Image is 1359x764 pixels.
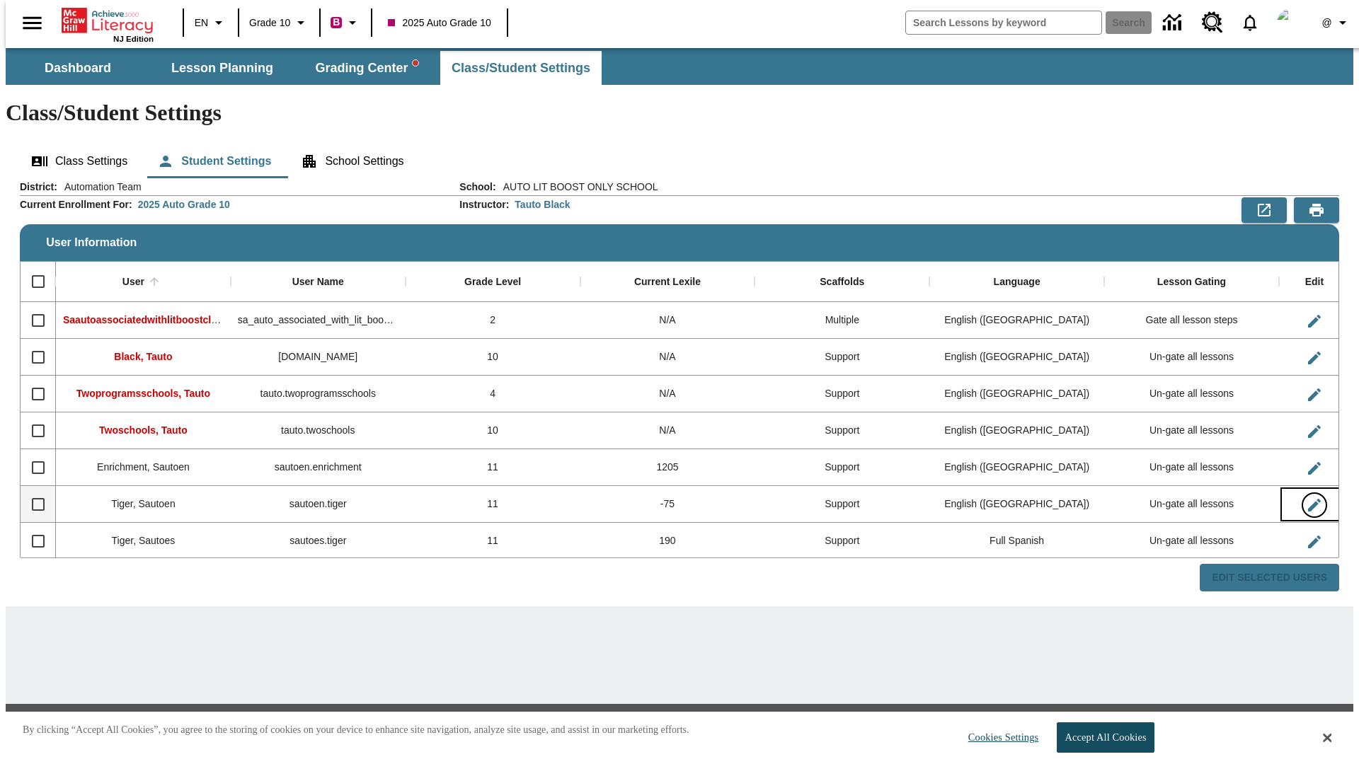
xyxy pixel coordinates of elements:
div: N/A [580,412,755,449]
div: sautoen.enrichment [231,449,406,486]
div: English (US) [929,376,1104,412]
span: B [333,13,340,31]
div: sa_auto_associated_with_lit_boost_classes [231,302,406,339]
div: -75 [580,486,755,523]
button: Export to CSV [1242,197,1287,223]
div: Un-gate all lessons [1104,376,1279,412]
div: English (US) [929,449,1104,486]
button: Dashboard [7,51,149,85]
span: Twoprogramsschools, Tauto [76,388,210,399]
div: English (US) [929,412,1104,449]
div: User Information [20,180,1339,592]
div: Full Spanish [929,523,1104,560]
span: 2025 Auto Grade 10 [388,16,491,30]
div: Support [755,376,929,412]
div: 11 [406,449,580,486]
svg: writing assistant alert [413,60,418,66]
span: Black, Tauto [114,351,172,362]
span: Class/Student Settings [452,60,590,76]
div: 10 [406,339,580,376]
div: tauto.twoprogramsschools [231,376,406,412]
button: Lesson Planning [151,51,293,85]
h2: Current Enrollment For : [20,199,132,211]
span: User Information [46,236,137,249]
div: User [122,276,144,289]
div: Support [755,523,929,560]
div: sautoes.tiger [231,523,406,560]
div: 190 [580,523,755,560]
button: Student Settings [146,144,282,178]
div: Multiple [755,302,929,339]
div: Current Lexile [634,276,701,289]
button: Edit User [1300,307,1329,335]
span: NJ Edition [113,35,154,43]
span: Dashboard [45,60,111,76]
div: Un-gate all lessons [1104,523,1279,560]
div: Scaffolds [820,276,864,289]
button: School Settings [289,144,415,178]
span: EN [195,16,208,30]
div: N/A [580,339,755,376]
a: Resource Center, Will open in new tab [1193,4,1232,42]
button: Boost Class color is violet red. Change class color [325,10,367,35]
div: English (US) [929,486,1104,523]
div: Support [755,339,929,376]
div: Un-gate all lessons [1104,412,1279,449]
div: Un-gate all lessons [1104,339,1279,376]
div: Un-gate all lessons [1104,486,1279,523]
div: User Name [292,276,344,289]
div: SubNavbar [6,48,1353,85]
span: Grade 10 [249,16,290,30]
h1: Class/Student Settings [6,100,1353,126]
div: 2025 Auto Grade 10 [138,197,230,212]
button: Close [1323,731,1331,744]
button: Edit User [1300,528,1329,556]
button: Cookies Settings [956,723,1044,752]
div: English (US) [929,302,1104,339]
div: 11 [406,486,580,523]
button: Edit User [1300,344,1329,372]
span: Twoschools, Tauto [99,424,188,436]
div: Home [62,5,154,43]
h2: Instructor : [459,199,509,211]
div: English (US) [929,339,1104,376]
div: SubNavbar [6,51,603,85]
span: Tiger, Sautoen [111,498,176,509]
div: Support [755,412,929,449]
div: 1205 [580,449,755,486]
div: sautoen.tiger [231,486,406,523]
span: AUTO LIT BOOST ONLY SCHOOL [496,180,658,194]
div: 11 [406,523,580,560]
div: Tauto Black [515,197,570,212]
span: Saautoassociatedwithlitboostcl, Saautoassociatedwithlitboostcl [63,314,365,325]
button: Language: EN, Select a language [188,10,234,35]
div: Class/Student Settings [20,144,1339,178]
span: Lesson Planning [171,60,273,76]
div: Support [755,486,929,523]
h2: School : [459,181,495,193]
button: Class/Student Settings [440,51,602,85]
p: By clicking “Accept All Cookies”, you agree to the storing of cookies on your device to enhance s... [23,723,689,737]
a: Home [62,6,154,35]
span: @ [1321,16,1331,30]
button: Edit User [1300,417,1329,446]
div: Lesson Gating [1157,276,1226,289]
button: Open side menu [11,2,53,44]
div: Gate all lesson steps [1104,302,1279,339]
div: N/A [580,376,755,412]
button: Select a new avatar [1268,4,1314,41]
button: Edit User [1300,381,1329,409]
input: search field [906,11,1101,34]
button: Class Settings [20,144,139,178]
div: Un-gate all lessons [1104,449,1279,486]
div: 10 [406,412,580,449]
a: Data Center [1154,4,1193,42]
span: Automation Team [57,180,142,194]
a: Notifications [1232,4,1268,41]
button: Grade: Grade 10, Select a grade [243,10,315,35]
div: 4 [406,376,580,412]
span: Grading Center [315,60,418,76]
span: Tiger, Sautoes [112,535,176,546]
button: Edit User [1300,491,1329,519]
button: Print Preview [1294,197,1339,223]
